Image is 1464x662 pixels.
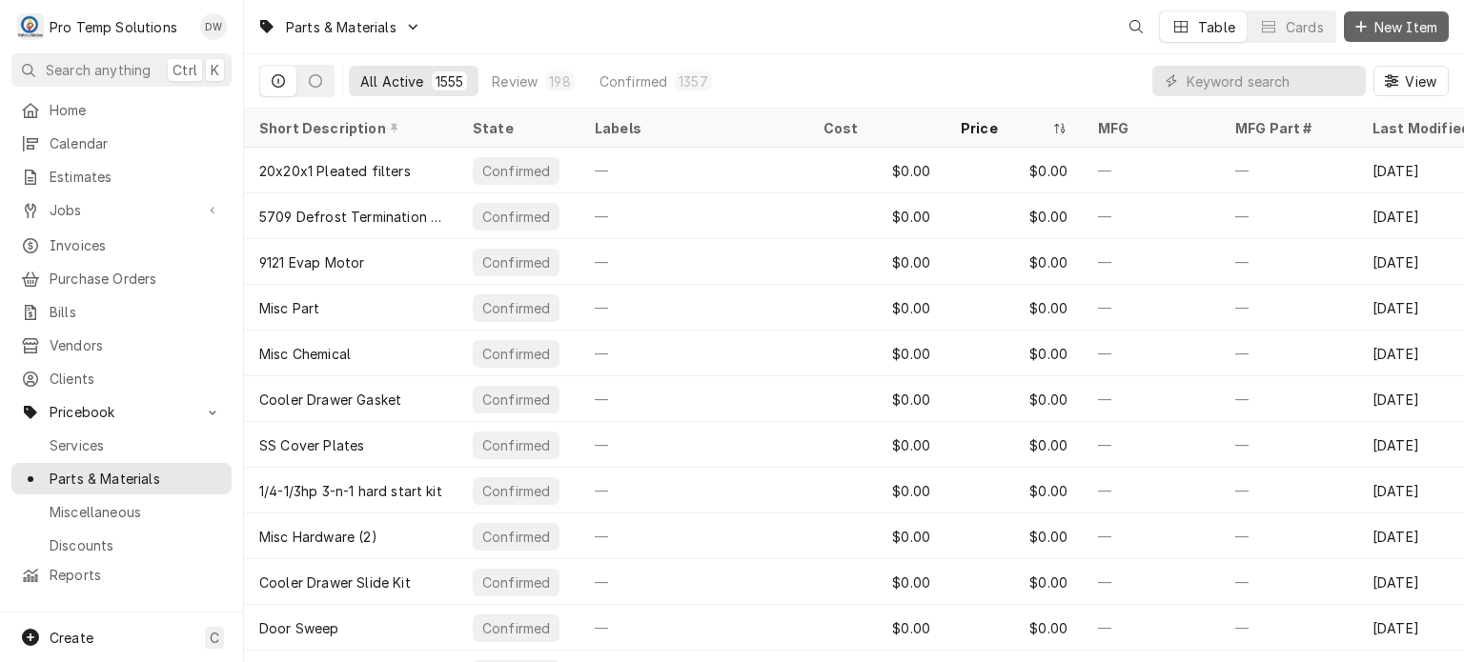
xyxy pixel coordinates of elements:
span: Services [50,435,222,455]
span: Invoices [50,235,222,255]
div: Misc Hardware (2) [259,527,377,547]
div: Price [961,118,1048,138]
div: $0.00 [945,285,1083,331]
div: — [1083,422,1220,468]
div: DW [200,13,227,40]
div: 5709 Defrost Termination Switch [259,207,442,227]
div: $0.00 [945,513,1083,559]
div: Cooler Drawer Gasket [259,390,401,410]
div: Confirmed [480,252,552,272]
button: New Item [1344,11,1449,42]
div: All Active [360,71,424,91]
div: $0.00 [808,605,945,651]
div: Pro Temp Solutions [50,17,177,37]
div: — [1220,376,1357,422]
div: 1357 [679,71,708,91]
span: Parts & Materials [50,469,222,489]
div: — [1083,148,1220,193]
div: $0.00 [945,468,1083,513]
div: Table [1198,17,1235,37]
div: State [473,118,560,138]
div: $0.00 [808,422,945,468]
div: $0.00 [808,331,945,376]
div: — [1083,331,1220,376]
div: — [1220,422,1357,468]
a: Parts & Materials [11,463,232,494]
span: Ctrl [173,60,197,80]
div: $0.00 [945,331,1083,376]
div: Cards [1286,17,1324,37]
div: $0.00 [945,376,1083,422]
div: Confirmed [480,390,552,410]
div: — [579,559,808,605]
a: Vendors [11,330,232,361]
div: 9121 Evap Motor [259,252,364,272]
div: — [579,422,808,468]
span: Estimates [50,167,222,187]
div: — [1083,513,1220,559]
div: Cooler Drawer Slide Kit [259,572,411,592]
div: — [1220,468,1357,513]
a: Estimates [11,161,232,192]
span: Create [50,630,93,646]
div: Confirmed [480,298,552,318]
div: — [579,193,808,239]
div: — [1083,376,1220,422]
span: K [211,60,219,80]
span: View [1401,71,1440,91]
div: — [579,376,808,422]
div: — [1083,193,1220,239]
div: Confirmed [480,207,552,227]
a: Bills [11,296,232,328]
div: SS Cover Plates [259,435,364,455]
div: Confirmed [480,161,552,181]
div: $0.00 [945,605,1083,651]
div: — [579,513,808,559]
a: Go to Pricebook [11,396,232,428]
span: Help Center [50,608,220,628]
div: — [579,285,808,331]
div: Review [492,71,538,91]
div: Labels [595,118,793,138]
div: $0.00 [808,559,945,605]
div: — [1083,285,1220,331]
a: Discounts [11,530,232,561]
div: — [579,468,808,513]
a: Services [11,430,232,461]
a: Home [11,94,232,126]
div: Confirmed [480,527,552,547]
div: 1555 [436,71,464,91]
div: Pro Temp Solutions's Avatar [17,13,44,40]
a: Clients [11,363,232,394]
div: Dana Williams's Avatar [200,13,227,40]
div: Confirmed [480,481,552,501]
span: Vendors [50,335,222,355]
button: Open search [1121,11,1151,42]
div: $0.00 [808,148,945,193]
div: — [1220,285,1357,331]
span: C [210,628,219,648]
div: — [579,331,808,376]
div: 198 [549,71,570,91]
span: Discounts [50,535,222,555]
span: Bills [50,302,222,322]
div: Short Description [259,118,438,138]
div: P [17,13,44,40]
span: Miscellaneous [50,502,222,522]
div: — [1220,559,1357,605]
div: $0.00 [808,239,945,285]
span: Pricebook [50,402,193,422]
div: $0.00 [945,193,1083,239]
button: Search anythingCtrlK [11,53,232,87]
div: — [1220,513,1357,559]
div: MFG Part # [1235,118,1338,138]
div: — [1083,239,1220,285]
div: 20x20x1 Pleated filters [259,161,411,181]
a: Go to Jobs [11,194,232,226]
div: — [579,239,808,285]
span: Home [50,100,222,120]
a: Calendar [11,128,232,159]
div: Cost [823,118,926,138]
a: Invoices [11,230,232,261]
div: — [1083,559,1220,605]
